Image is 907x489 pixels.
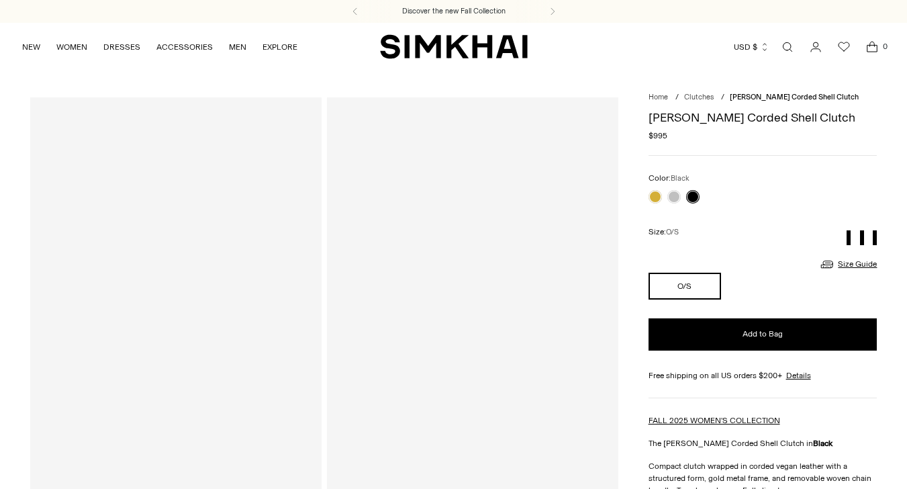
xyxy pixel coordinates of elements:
[649,226,679,238] label: Size:
[262,32,297,62] a: EXPLORE
[103,32,140,62] a: DRESSES
[830,34,857,60] a: Wishlist
[721,92,724,103] div: /
[813,439,832,448] strong: Black
[802,34,829,60] a: Go to the account page
[156,32,213,62] a: ACCESSORIES
[649,273,721,300] button: O/S
[649,437,877,449] p: The [PERSON_NAME] Corded Shell Clutch in
[879,40,891,52] span: 0
[402,6,506,17] a: Discover the new Fall Collection
[743,328,783,340] span: Add to Bag
[649,369,877,382] div: Free shipping on all US orders $200+
[649,172,689,185] label: Color:
[649,130,667,142] span: $995
[734,32,769,62] button: USD $
[730,93,859,101] span: [PERSON_NAME] Corded Shell Clutch
[684,93,714,101] a: Clutches
[649,93,668,101] a: Home
[774,34,801,60] a: Open search modal
[666,228,679,236] span: O/S
[649,112,877,124] h1: [PERSON_NAME] Corded Shell Clutch
[380,34,528,60] a: SIMKHAI
[819,256,877,273] a: Size Guide
[649,318,877,351] button: Add to Bag
[671,174,689,183] span: Black
[56,32,87,62] a: WOMEN
[229,32,246,62] a: MEN
[649,92,877,103] nav: breadcrumbs
[859,34,886,60] a: Open cart modal
[649,416,780,425] a: FALL 2025 WOMEN'S COLLECTION
[22,32,40,62] a: NEW
[786,369,811,382] a: Details
[675,92,679,103] div: /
